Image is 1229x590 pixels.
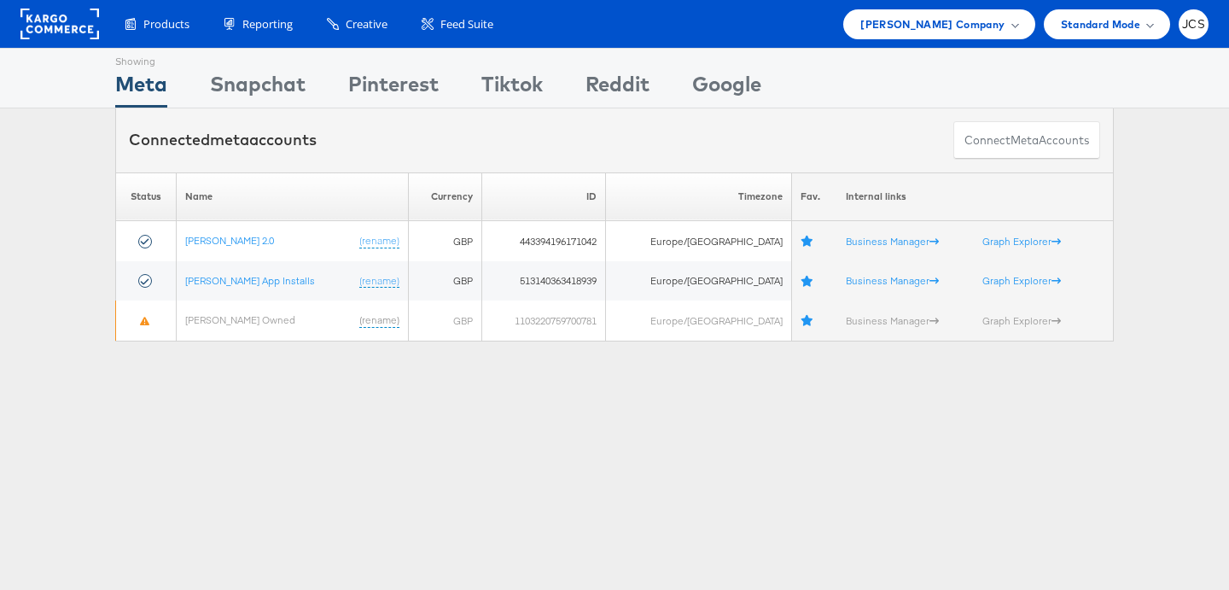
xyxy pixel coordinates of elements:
[692,69,761,108] div: Google
[346,16,387,32] span: Creative
[585,69,649,108] div: Reddit
[359,274,399,289] a: (rename)
[1182,19,1205,30] span: JCS
[982,235,1061,248] a: Graph Explorer
[185,274,315,287] a: [PERSON_NAME] App Installs
[210,69,306,108] div: Snapchat
[982,274,1061,287] a: Graph Explorer
[482,301,606,341] td: 1103220759700781
[408,261,482,301] td: GBP
[605,261,791,301] td: Europe/[GEOGRAPHIC_DATA]
[1011,132,1039,149] span: meta
[176,172,408,221] th: Name
[482,261,606,301] td: 513140363418939
[605,301,791,341] td: Europe/[GEOGRAPHIC_DATA]
[605,172,791,221] th: Timezone
[1061,15,1140,33] span: Standard Mode
[860,15,1005,33] span: [PERSON_NAME] Company
[846,235,939,248] a: Business Manager
[481,69,543,108] div: Tiktok
[185,313,295,326] a: [PERSON_NAME] Owned
[482,221,606,261] td: 443394196171042
[846,314,939,327] a: Business Manager
[129,129,317,151] div: Connected accounts
[359,234,399,248] a: (rename)
[408,221,482,261] td: GBP
[210,130,249,149] span: meta
[116,172,177,221] th: Status
[408,172,482,221] th: Currency
[185,234,274,247] a: [PERSON_NAME] 2.0
[359,313,399,328] a: (rename)
[115,69,167,108] div: Meta
[440,16,493,32] span: Feed Suite
[115,49,167,69] div: Showing
[953,121,1100,160] button: ConnectmetaAccounts
[348,69,439,108] div: Pinterest
[242,16,293,32] span: Reporting
[143,16,189,32] span: Products
[482,172,606,221] th: ID
[408,301,482,341] td: GBP
[982,314,1061,327] a: Graph Explorer
[605,221,791,261] td: Europe/[GEOGRAPHIC_DATA]
[846,274,939,287] a: Business Manager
